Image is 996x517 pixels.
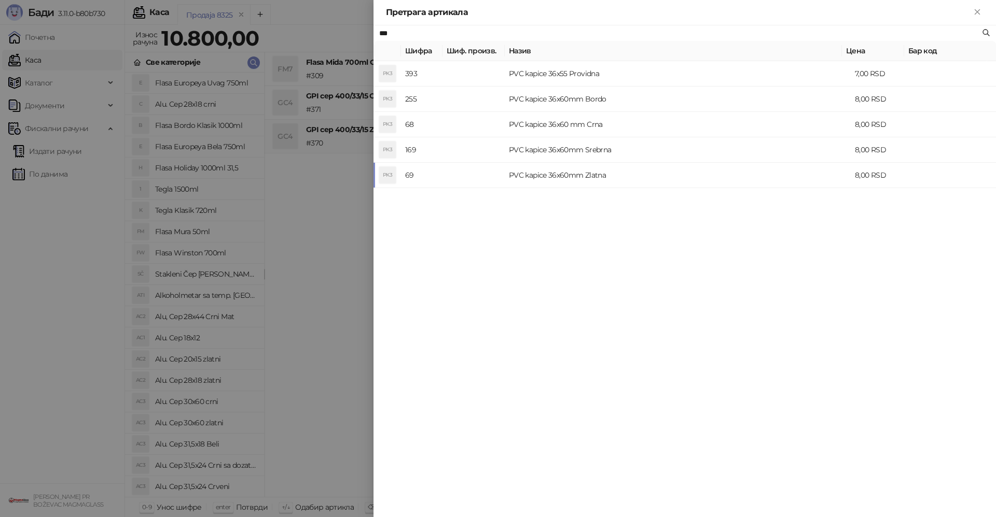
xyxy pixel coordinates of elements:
th: Назив [505,41,842,61]
td: PVC kapice 36x55 Providna [505,61,851,87]
div: PK3 [379,167,396,183]
td: 255 [401,87,442,112]
div: Претрага артикала [386,6,971,19]
div: PK3 [379,141,396,158]
div: PK3 [379,116,396,133]
td: 68 [401,112,442,137]
td: 7,00 RSD [851,61,913,87]
td: PVC kapice 36x60mm Srebrna [505,137,851,163]
td: 69 [401,163,442,188]
div: PK3 [379,91,396,107]
div: PK3 [379,65,396,82]
button: Close [971,6,984,19]
th: Шифра [401,41,442,61]
td: PVC kapice 36x60mm Zlatna [505,163,851,188]
td: PVC kapice 36x60mm Bordo [505,87,851,112]
td: 8,00 RSD [851,163,913,188]
td: 8,00 RSD [851,87,913,112]
th: Шиф. произв. [442,41,505,61]
td: 169 [401,137,442,163]
td: PVC kapice 36x60 mm Crna [505,112,851,137]
td: 8,00 RSD [851,112,913,137]
th: Цена [842,41,904,61]
td: 393 [401,61,442,87]
td: 8,00 RSD [851,137,913,163]
th: Бар код [904,41,987,61]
